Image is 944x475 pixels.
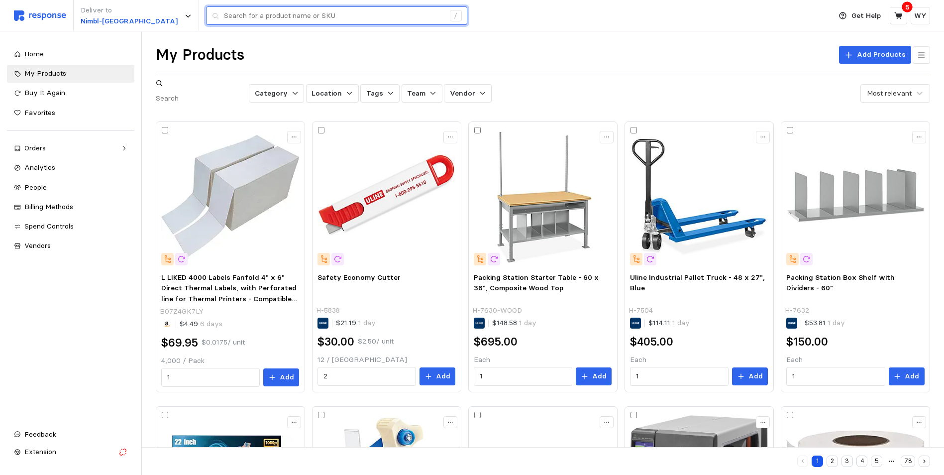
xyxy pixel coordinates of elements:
p: Team [407,88,425,99]
button: Add [263,368,299,386]
p: Nimbl-[GEOGRAPHIC_DATA] [81,16,178,27]
span: 1 day [826,318,845,327]
p: Deliver to [81,5,178,16]
p: Add [748,371,763,382]
div: / [450,10,462,22]
img: H-7632 [786,127,924,265]
p: 4,000 / Pack [161,356,299,366]
p: 12 / [GEOGRAPHIC_DATA] [317,355,455,365]
input: Qty [323,367,411,385]
h2: $69.95 [161,335,198,351]
button: Add [889,367,925,385]
div: Most relevant [867,88,912,99]
span: Packing Station Starter Table - 60 x 36", Composite Wood Top [474,273,599,293]
span: 6 days [198,319,222,328]
span: 1 day [356,318,376,327]
p: Tags [366,88,383,99]
p: Get Help [851,10,881,21]
button: 2 [827,456,838,467]
a: People [7,179,134,197]
button: 78 [901,456,915,467]
button: Add [420,367,455,385]
p: $53.81 [805,318,845,329]
p: Category [255,88,288,99]
a: My Products [7,65,134,83]
a: Billing Methods [7,198,134,216]
h2: $150.00 [786,334,828,350]
a: Spend Controls [7,218,134,236]
span: Buy It Again [24,88,65,97]
a: Vendors [7,237,134,255]
p: $0.0175 / unit [202,337,245,348]
h2: $30.00 [317,334,354,350]
p: $2.50 / unit [358,336,394,347]
span: 1 day [670,318,690,327]
button: 5 [871,456,882,467]
img: H-7504 [630,127,768,265]
span: People [24,183,47,192]
input: Qty [792,367,879,385]
button: Extension [7,443,134,461]
button: Feedback [7,426,134,444]
p: $148.58 [492,318,536,329]
a: Orders [7,139,134,157]
img: H-5838 [317,127,455,265]
button: Get Help [833,6,887,25]
span: Analytics [24,163,55,172]
span: Billing Methods [24,202,73,211]
span: Vendors [24,241,51,250]
a: Favorites [7,104,134,122]
h2: $405.00 [630,334,673,350]
a: Home [7,45,134,63]
p: Add Products [857,49,906,60]
input: Search for a product name or SKU [224,7,444,25]
a: Analytics [7,159,134,177]
button: Location [306,84,359,103]
div: Orders [24,143,117,154]
button: 1 [812,456,823,467]
button: Add [732,367,768,385]
button: 3 [841,456,853,467]
p: Add [280,372,294,383]
span: 1 day [517,318,536,327]
p: Add [436,371,450,382]
button: Add Products [839,46,911,64]
h1: My Products [156,45,244,65]
p: H-7504 [629,305,653,316]
p: Add [905,371,919,382]
button: Add [576,367,612,385]
span: L LIKED 4000 Labels Fanfold 4" x 6" Direct Thermal Labels, with Perforated line for Thermal Print... [161,273,297,325]
p: 5 [905,1,910,12]
input: Qty [636,367,723,385]
span: Spend Controls [24,222,74,231]
span: Feedback [24,430,56,439]
p: Each [786,355,924,365]
span: Favorites [24,108,55,117]
p: H-7632 [785,305,809,316]
p: $114.11 [648,318,690,329]
img: 61kZ5mp4iJL.__AC_SX300_SY300_QL70_FMwebp_.jpg [161,127,299,265]
button: 4 [856,456,868,467]
p: H-7630-WOOD [472,305,522,316]
span: Safety Economy Cutter [317,273,401,282]
p: Vendor [450,88,475,99]
button: Team [402,84,442,103]
p: Location [312,88,342,99]
button: Vendor [444,84,492,103]
p: Each [630,355,768,365]
p: $21.19 [336,318,376,329]
input: Search [156,90,247,108]
p: WY [914,10,927,21]
span: Extension [24,447,56,456]
p: Each [474,355,612,365]
p: B07Z4GK7LY [160,306,204,317]
button: Category [249,84,304,103]
input: Qty [480,367,567,385]
h2: $695.00 [474,334,518,350]
span: My Products [24,69,66,78]
img: H-7630-WOOD [474,127,612,265]
span: Home [24,49,44,58]
span: Packing Station Box Shelf with Dividers - 60" [786,273,895,293]
button: WY [911,7,930,24]
span: Uline Industrial Pallet Truck - 48 x 27", Blue [630,273,765,293]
